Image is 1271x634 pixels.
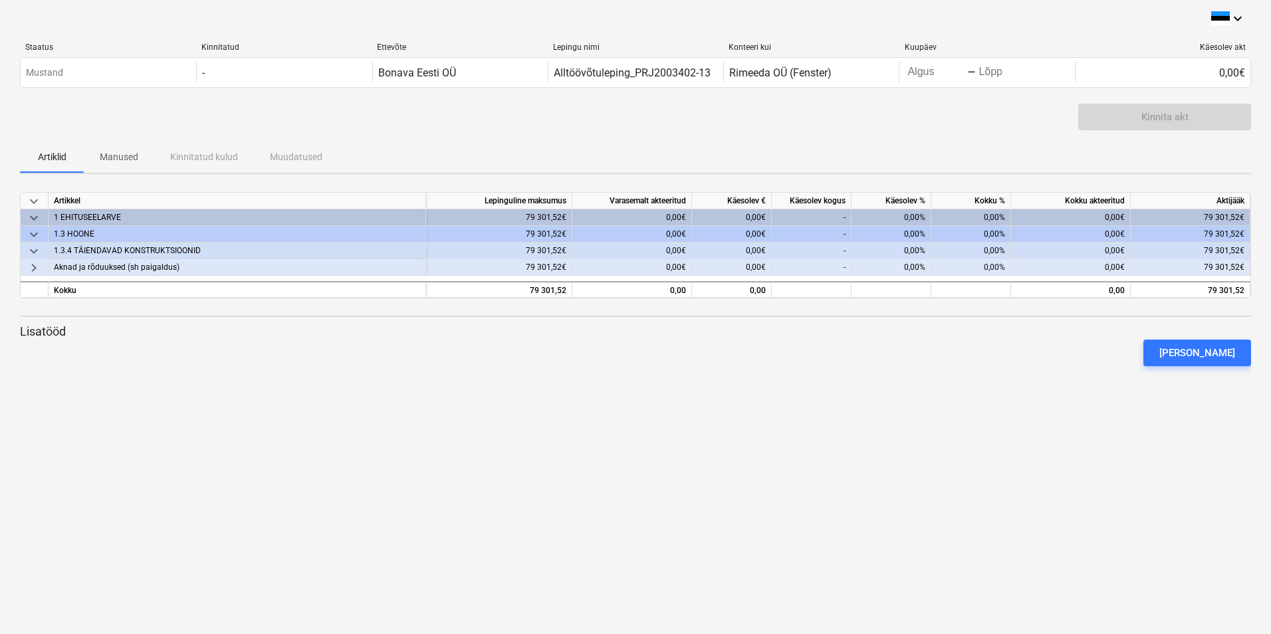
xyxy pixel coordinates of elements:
div: 0,00€ [1075,62,1250,83]
div: 1 EHITUSEELARVE [54,209,420,226]
input: Lõpp [976,63,1038,82]
div: Konteeri kui [729,43,894,52]
div: Käesolev akt [1080,43,1246,52]
div: Käesolev kogus [772,193,852,209]
div: - [772,243,852,259]
div: - [772,259,852,276]
span: keyboard_arrow_down [26,227,42,243]
div: Käesolev € [692,193,772,209]
span: keyboard_arrow_down [26,210,42,226]
div: 79 301,52€ [1131,209,1250,226]
div: Staatus [25,43,191,52]
div: Aktijääk [1131,193,1250,209]
div: 0,00€ [1011,226,1131,243]
div: 79 301,52€ [426,226,572,243]
div: 0,00% [931,209,1011,226]
div: 79 301,52€ [426,243,572,259]
input: Algus [905,63,967,82]
div: 0,00% [852,259,931,276]
div: 0,00€ [1011,209,1131,226]
div: 79 301,52 [431,282,566,299]
div: Bonava Eesti OÜ [378,66,456,79]
div: 0,00% [931,226,1011,243]
div: 0,00% [852,209,931,226]
div: Aknad ja rõduuksed (sh paigaldus) [54,259,420,276]
div: Kokku [49,281,426,298]
div: 0,00€ [572,259,692,276]
div: Lepinguline maksumus [426,193,572,209]
div: - [967,68,976,76]
div: Artikkel [49,193,426,209]
div: 1.3.4 TÄIENDAVAD KONSTRUKTSIOONID [54,243,420,259]
div: 0,00€ [692,259,772,276]
div: 79 301,52€ [1131,243,1250,259]
div: Rimeeda OÜ (Fenster) [729,66,832,79]
div: [PERSON_NAME] [1159,344,1235,362]
div: 0,00% [852,226,931,243]
div: - [772,209,852,226]
div: 79 301,52€ [1131,226,1250,243]
p: Manused [100,150,138,164]
div: 1.3 HOONE [54,226,420,243]
div: 0,00 [1011,281,1131,298]
div: 0,00€ [572,226,692,243]
div: 0,00€ [692,209,772,226]
div: 0,00€ [692,243,772,259]
div: 0,00% [852,243,931,259]
div: Kinnitatud [201,43,367,52]
div: 0,00€ [1011,243,1131,259]
div: 79 301,52 [1136,282,1244,299]
span: keyboard_arrow_down [26,193,42,209]
div: - [772,226,852,243]
div: Varasemalt akteeritud [572,193,692,209]
div: 0,00€ [572,243,692,259]
p: Mustand [26,66,63,80]
div: Käesolev % [852,193,931,209]
div: Kokku akteeritud [1011,193,1131,209]
div: Ettevõte [377,43,542,52]
div: 0,00€ [692,226,772,243]
div: 0,00% [931,243,1011,259]
div: 79 301,52€ [426,209,572,226]
div: Kuupäev [905,43,1070,52]
span: keyboard_arrow_down [26,243,42,259]
button: [PERSON_NAME] [1143,340,1251,366]
div: - [202,66,205,79]
i: keyboard_arrow_down [1230,11,1246,27]
div: 0,00% [931,259,1011,276]
div: 79 301,52€ [426,259,572,276]
span: keyboard_arrow_right [26,260,42,276]
div: 0,00€ [1011,259,1131,276]
div: Alltöövõtuleping_PRJ2003402-13 [554,66,711,79]
div: 0,00 [692,281,772,298]
div: 79 301,52€ [1131,259,1250,276]
p: Artiklid [36,150,68,164]
div: Lepingu nimi [553,43,719,52]
div: 0,00€ [572,209,692,226]
p: Lisatööd [20,324,1251,340]
div: 0,00 [578,282,686,299]
div: Kokku % [931,193,1011,209]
